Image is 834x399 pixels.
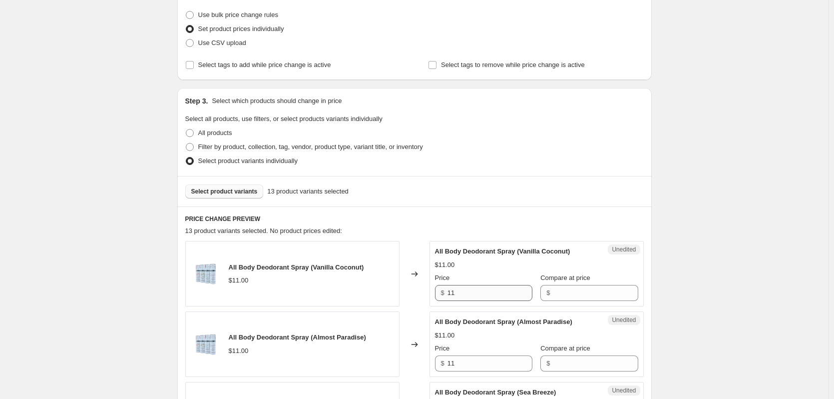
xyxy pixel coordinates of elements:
span: Filter by product, collection, tag, vendor, product type, variant title, or inventory [198,143,423,150]
span: Use bulk price change rules [198,11,278,18]
div: $11.00 [229,346,249,356]
span: Use CSV upload [198,39,246,46]
span: Set product prices individually [198,25,284,32]
span: Unedited [612,386,636,394]
span: Compare at price [540,274,590,281]
span: Select tags to add while price change is active [198,61,331,68]
span: $ [441,289,444,296]
span: $ [546,359,550,367]
span: 13 product variants selected [267,186,349,196]
span: Price [435,344,450,352]
span: Select product variants individually [198,157,298,164]
span: $ [441,359,444,367]
span: All Body Deodorant Spray (Almost Paradise) [229,333,366,341]
span: All Body Deodorant Spray (Vanilla Coconut) [435,247,570,255]
div: $11.00 [435,330,455,340]
span: All Body Deodorant Spray (Sea Breeze) [435,388,556,396]
div: $11.00 [229,275,249,285]
span: Select tags to remove while price change is active [441,61,585,68]
div: $11.00 [435,260,455,270]
span: Price [435,274,450,281]
span: All Body Deodorant Spray (Almost Paradise) [435,318,572,325]
span: Select all products, use filters, or select products variants individually [185,115,383,122]
span: Compare at price [540,344,590,352]
span: Select product variants [191,187,258,195]
button: Select product variants [185,184,264,198]
span: $ [546,289,550,296]
span: Unedited [612,245,636,253]
img: all_body_deodorant_80x.png [191,259,221,289]
h2: Step 3. [185,96,208,106]
span: All products [198,129,232,136]
img: all_body_deodorant_80x.png [191,329,221,359]
p: Select which products should change in price [212,96,342,106]
span: All Body Deodorant Spray (Vanilla Coconut) [229,263,364,271]
span: Unedited [612,316,636,324]
span: 13 product variants selected. No product prices edited: [185,227,342,234]
h6: PRICE CHANGE PREVIEW [185,215,644,223]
